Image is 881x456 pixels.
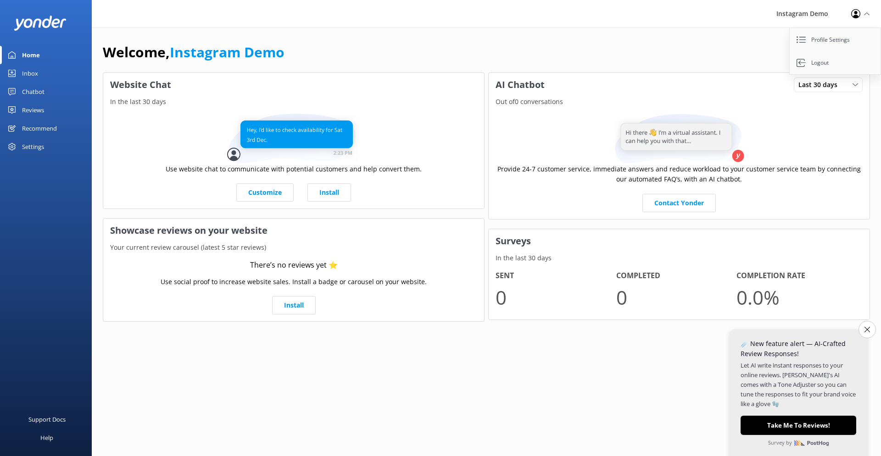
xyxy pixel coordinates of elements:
[22,64,38,82] div: Inbox
[170,43,284,61] a: Instagram Demo
[496,282,616,313] p: 0
[28,410,66,429] div: Support Docs
[616,270,737,282] h4: Completed
[103,242,484,253] p: Your current review carousel (latest 5 star reviews)
[798,80,843,90] span: Last 30 days
[22,101,44,119] div: Reviews
[103,219,484,242] h3: Showcase reviews on your website
[613,114,746,164] img: assistant...
[489,73,552,97] h3: AI Chatbot
[736,270,857,282] h4: Completion Rate
[161,277,427,287] p: Use social proof to increase website sales. Install a badge or carousel on your website.
[103,73,484,97] h3: Website Chat
[250,259,338,271] div: There’s no reviews yet ⭐
[103,97,484,107] p: In the last 30 days
[22,137,44,156] div: Settings
[22,119,57,137] div: Recommend
[22,46,40,64] div: Home
[40,429,53,447] div: Help
[307,183,351,202] a: Install
[166,164,422,174] p: Use website chat to communicate with potential customers and help convert them.
[489,229,870,253] h3: Surveys
[642,194,716,212] a: Contact Yonder
[103,41,284,63] h1: Welcome,
[496,164,863,185] p: Provide 24-7 customer service, immediate answers and reduce workload to your customer service tea...
[227,114,360,164] img: conversation...
[496,270,616,282] h4: Sent
[272,296,316,314] a: Install
[22,82,45,101] div: Chatbot
[236,183,294,202] a: Customize
[489,253,870,263] p: In the last 30 days
[616,282,737,313] p: 0
[489,97,870,107] p: Out of 0 conversations
[736,282,857,313] p: 0.0 %
[14,16,67,31] img: yonder-white-logo.png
